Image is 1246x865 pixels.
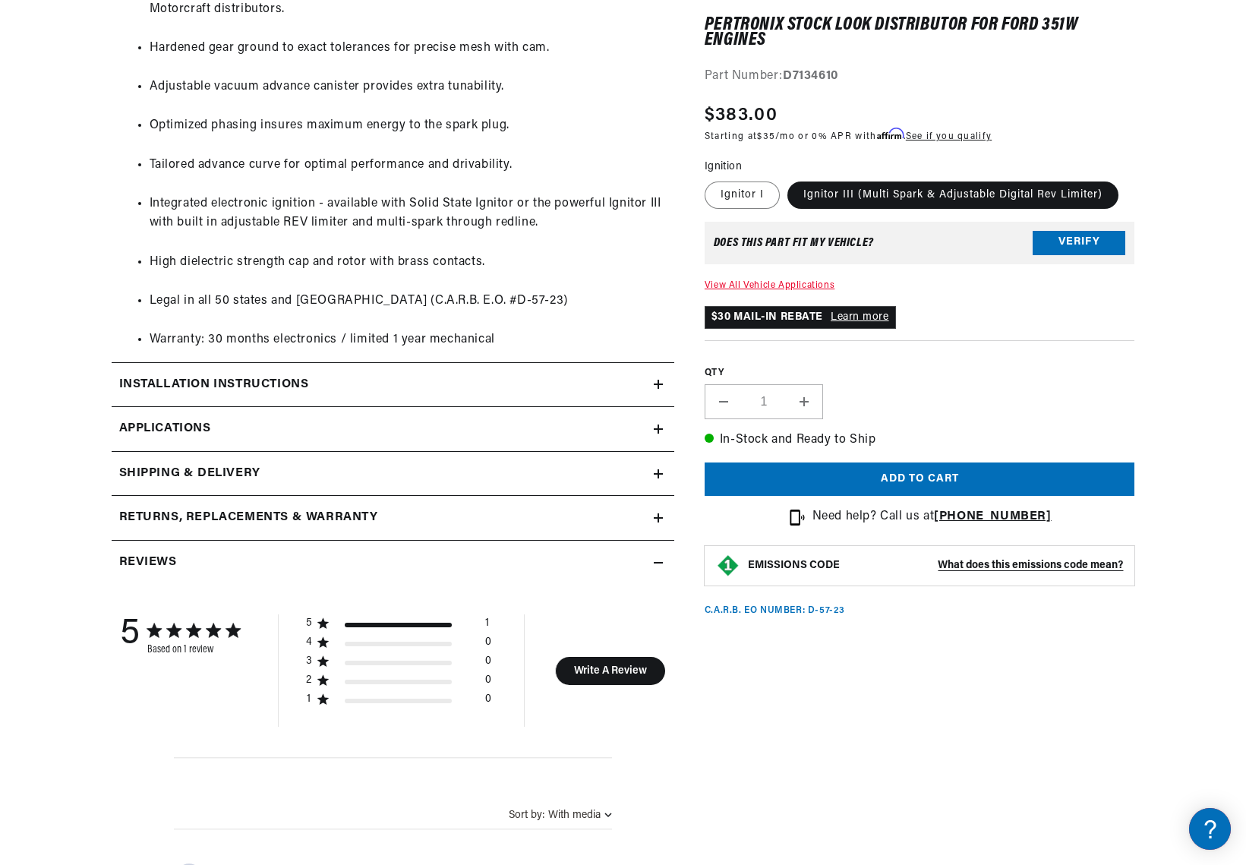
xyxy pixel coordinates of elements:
[119,375,309,395] h2: Installation instructions
[705,68,1135,87] div: Part Number:
[15,254,289,278] a: Shipping FAQs
[555,657,665,685] button: Write A Review
[877,128,904,140] span: Affirm
[705,462,1135,497] button: Add to cart
[305,693,491,712] div: 1 star by 0 reviews
[305,693,312,706] div: 1
[938,560,1123,571] strong: What does this emissions code mean?
[705,102,778,129] span: $383.00
[787,182,1118,209] label: Ignitor III (Multi Spark & Adjustable Digital Rev Limiter)
[119,508,378,528] h2: Returns, Replacements & Warranty
[15,380,289,403] a: Payment, Pricing, and Promotions FAQ
[485,655,491,674] div: 0
[485,674,491,693] div: 0
[716,554,740,578] img: Emissions code
[305,636,491,655] div: 4 star by 0 reviews
[305,617,491,636] div: 5 star by 1 reviews
[15,106,289,120] div: Ignition Products
[150,39,667,77] li: Hardened gear ground to exact tolerances for precise mesh with cam.
[485,617,489,636] div: 1
[112,407,674,452] a: Applications
[783,71,838,83] strong: D7134610
[485,636,491,655] div: 0
[15,293,289,308] div: Orders
[112,496,674,540] summary: Returns, Replacements & Warranty
[150,156,667,194] li: Tailored advance curve for optimal performance and drivability.
[485,693,491,712] div: 0
[509,810,544,821] span: Sort by:
[305,655,491,674] div: 3 star by 0 reviews
[150,253,667,292] li: High dielectric strength cap and rotor with brass contacts.
[831,312,889,324] a: Learn more
[305,636,312,649] div: 4
[812,508,1052,528] p: Need help? Call us at
[15,231,289,245] div: Shipping
[705,182,780,209] label: Ignitor I
[1033,231,1125,255] button: Verify
[15,356,289,371] div: Payment, Pricing, and Promotions
[119,464,260,484] h2: Shipping & Delivery
[112,452,674,496] summary: Shipping & Delivery
[150,77,667,116] li: Adjustable vacuum advance canister provides extra tunability.
[15,192,289,216] a: FAQs
[705,307,896,330] p: $30 MAIL-IN REBATE
[150,330,667,350] li: Warranty: 30 months electronics / limited 1 year mechanical
[906,132,992,141] a: See if you qualify - Learn more about Affirm Financing (opens in modal)
[748,560,840,571] strong: EMISSIONS CODE
[150,194,667,253] li: Integrated electronic ignition - available with Solid State Ignitor or the powerful Ignitor III w...
[705,281,834,290] a: View All Vehicle Applications
[15,406,289,433] button: Contact Us
[705,368,1135,380] label: QTY
[305,655,312,668] div: 3
[112,363,674,407] summary: Installation instructions
[705,605,845,617] p: C.A.R.B. EO Number: D-57-23
[112,541,674,585] summary: Reviews
[150,116,667,155] li: Optimized phasing insures maximum energy to the spark plug.
[305,674,312,687] div: 2
[705,17,1135,49] h1: PerTronix Stock Look Distributor for Ford 351W Engines
[548,810,601,821] div: With media
[714,237,874,249] div: Does This part fit My vehicle?
[305,617,312,630] div: 5
[120,614,140,655] div: 5
[748,559,1124,573] button: EMISSIONS CODEWhat does this emissions code mean?
[705,129,992,144] p: Starting at /mo or 0% APR with .
[305,674,491,693] div: 2 star by 0 reviews
[15,168,289,182] div: JBA Performance Exhaust
[15,317,289,340] a: Orders FAQ
[705,159,743,175] legend: Ignition
[150,292,667,330] li: Legal in all 50 states and [GEOGRAPHIC_DATA] (C.A.R.B. E.O. #D-57-23)
[147,644,240,655] div: Based on 1 review
[15,129,289,153] a: FAQ
[705,431,1135,450] p: In-Stock and Ready to Ship
[209,437,292,452] a: POWERED BY ENCHANT
[119,553,177,573] h2: Reviews
[119,419,211,439] span: Applications
[509,810,612,821] button: Sort by:With media
[757,132,775,141] span: $35
[934,511,1051,523] a: [PHONE_NUMBER]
